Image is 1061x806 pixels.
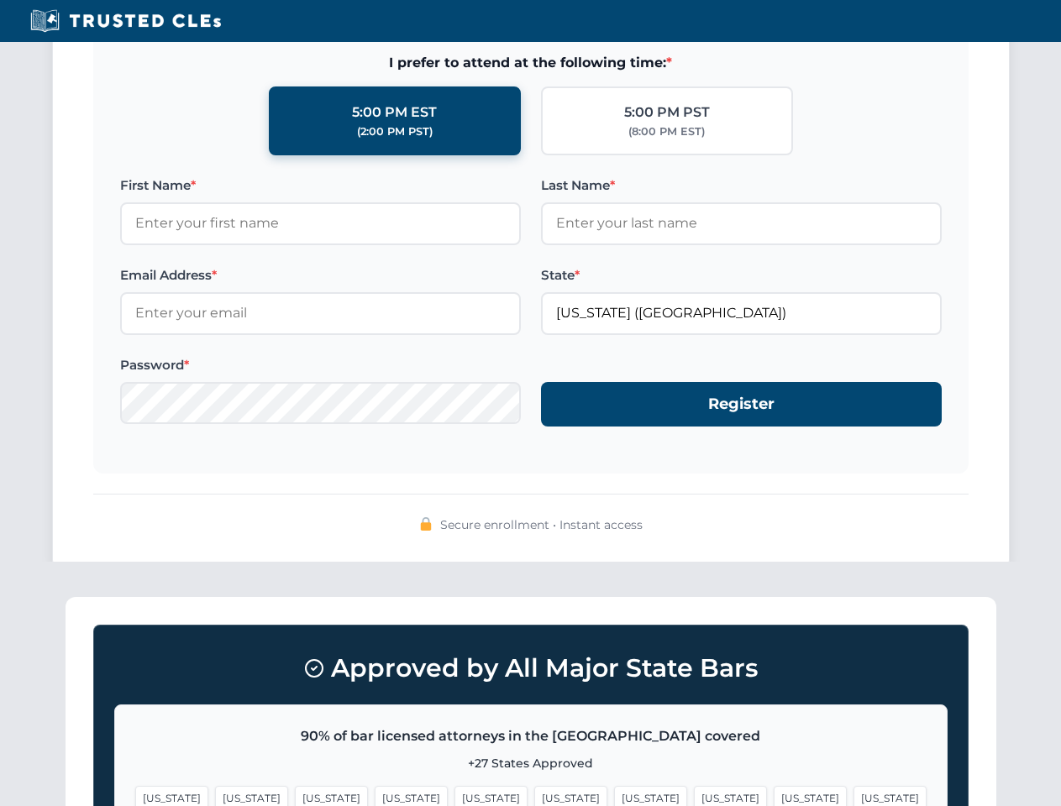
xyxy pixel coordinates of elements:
[120,202,521,244] input: Enter your first name
[541,202,942,244] input: Enter your last name
[541,265,942,285] label: State
[135,725,927,747] p: 90% of bar licensed attorneys in the [GEOGRAPHIC_DATA] covered
[120,52,942,74] span: I prefer to attend at the following time:
[628,123,705,140] div: (8:00 PM EST)
[419,517,433,531] img: 🔒
[440,516,643,534] span: Secure enrollment • Instant access
[541,382,942,427] button: Register
[541,175,942,196] label: Last Name
[352,102,437,123] div: 5:00 PM EST
[624,102,710,123] div: 5:00 PM PST
[120,355,521,375] label: Password
[357,123,433,140] div: (2:00 PM PST)
[120,292,521,334] input: Enter your email
[135,754,927,772] p: +27 States Approved
[120,175,521,196] label: First Name
[120,265,521,285] label: Email Address
[541,292,942,334] input: Florida (FL)
[114,646,948,691] h3: Approved by All Major State Bars
[25,8,226,34] img: Trusted CLEs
